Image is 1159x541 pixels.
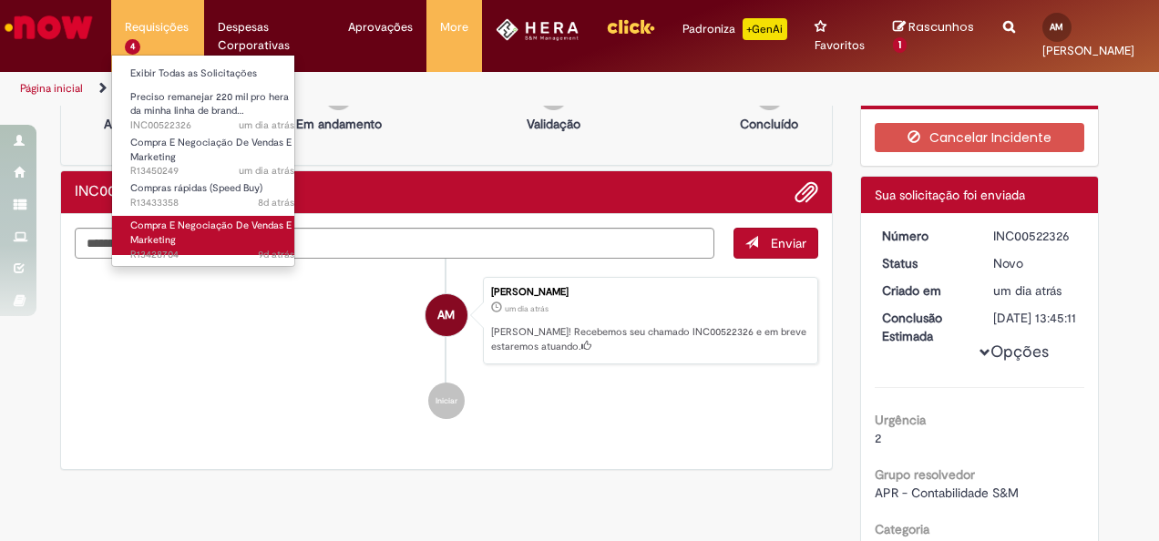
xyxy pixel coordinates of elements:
span: 8d atrás [258,196,294,209]
time: 27/08/2025 10:45:11 [505,303,549,314]
div: 27/08/2025 10:45:11 [993,281,1078,300]
span: Compras rápidas (Speed Buy) [130,181,262,195]
time: 19/08/2025 13:51:58 [258,248,294,261]
span: 2 [875,430,881,446]
span: Rascunhos [908,18,974,36]
time: 27/08/2025 10:45:12 [239,118,294,132]
span: Requisições [125,18,189,36]
div: [DATE] 13:45:11 [993,309,1078,327]
span: Sua solicitação foi enviada [875,187,1025,203]
li: Ana Clara Moraes Manso [75,277,818,364]
a: Aberto R13433358 : Compras rápidas (Speed Buy) [112,179,313,212]
div: Novo [993,254,1078,272]
span: [PERSON_NAME] [1042,43,1134,58]
span: 9d atrás [258,248,294,261]
b: Urgência [875,412,926,428]
div: Padroniza [682,18,787,40]
button: Cancelar Incidente [875,123,1085,152]
dt: Número [868,227,980,245]
span: INC00522326 [130,118,294,133]
span: Despesas Corporativas [218,18,321,55]
a: Aberto R13428704 : Compra E Negociação De Vendas E Marketing [112,216,313,255]
dt: Status [868,254,980,272]
ul: Requisições [111,55,295,267]
h2: INC00522326 Histórico de tíquete [75,184,165,200]
textarea: Digite sua mensagem aqui... [75,228,714,258]
span: APR - Contabilidade S&M [875,485,1019,501]
span: um dia atrás [239,164,294,178]
p: [PERSON_NAME]! Recebemos seu chamado INC00522326 e em breve estaremos atuando. [491,325,808,353]
a: Página inicial [20,81,83,96]
p: Validação [527,115,580,133]
p: Em andamento [296,115,382,133]
ul: Histórico de tíquete [75,259,818,437]
time: 20/08/2025 16:13:58 [258,196,294,209]
span: R13450249 [130,164,294,179]
span: um dia atrás [505,303,549,314]
button: Enviar [733,228,818,259]
span: 1 [893,37,907,54]
span: 4 [125,39,140,55]
dt: Conclusão Estimada [868,309,980,345]
button: Adicionar anexos [795,180,818,204]
div: INC00522326 [993,227,1078,245]
time: 26/08/2025 18:54:43 [239,164,294,178]
a: Rascunhos [893,19,975,53]
span: R13433358 [130,196,294,210]
span: AM [437,293,455,337]
span: R13428704 [130,248,294,262]
a: Exibir Todas as Solicitações [112,64,313,84]
span: Aprovações [348,18,413,36]
img: ServiceNow [2,9,96,46]
div: [PERSON_NAME] [491,287,808,298]
span: Favoritos [815,36,865,55]
b: Grupo resolvedor [875,466,975,483]
b: Categoria [875,521,929,537]
span: Compra E Negociação De Vendas E Marketing [130,136,292,164]
div: Ana Clara Moraes Manso [426,294,467,336]
img: HeraLogo.png [496,18,579,41]
span: AM [1050,21,1063,33]
span: Compra E Negociação De Vendas E Marketing [130,219,292,247]
span: Enviar [771,235,806,251]
p: +GenAi [743,18,787,40]
time: 27/08/2025 10:45:11 [993,282,1062,299]
span: More [440,18,468,36]
p: Concluído [740,115,798,133]
a: Aberto R13450249 : Compra E Negociação De Vendas E Marketing [112,133,313,172]
p: Aberto [104,115,143,133]
a: Aberto INC00522326 : Preciso remanejar 220 mil pro hera da minha linha de brand promotion mkt [112,87,313,127]
img: click_logo_yellow_360x200.png [606,13,655,40]
dt: Criado em [868,281,980,300]
span: um dia atrás [239,118,294,132]
span: Preciso remanejar 220 mil pro hera da minha linha de brand… [130,90,289,118]
span: um dia atrás [993,282,1062,299]
ul: Trilhas de página [14,72,759,106]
